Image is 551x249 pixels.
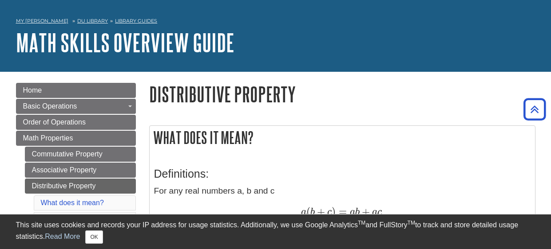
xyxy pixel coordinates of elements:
a: Library Guides [115,18,157,24]
sup: TM [408,220,415,226]
a: Commutative Property [25,147,136,162]
span: = [336,206,347,218]
a: What does it mean? [41,199,104,206]
a: Read More [45,233,80,240]
span: ( [306,206,310,218]
span: a [301,207,306,217]
span: c [377,207,382,217]
a: Home [16,83,136,98]
span: Home [23,86,42,94]
div: This site uses cookies and records your IP address for usage statistics. Additionally, we use Goo... [16,220,535,244]
a: DU Library [77,18,108,24]
sup: TM [358,220,365,226]
span: + [315,206,325,218]
span: a [347,207,355,217]
a: Basic Operations [16,99,136,114]
a: My [PERSON_NAME] [16,17,68,25]
nav: breadcrumb [16,15,535,29]
a: Back to Top [520,103,549,115]
a: Distributive Property [25,179,136,194]
span: a [370,207,377,217]
span: b [355,207,360,217]
span: Basic Operations [23,102,77,110]
a: Math Skills Overview Guide [16,29,234,56]
h3: Definitions: [154,167,531,180]
span: ) [332,206,336,218]
h2: What does it mean? [150,126,535,149]
span: + [360,206,370,218]
a: Order of Operations [16,115,136,130]
span: c [325,207,332,217]
a: Associative Property [25,163,136,178]
a: Math Properties [16,131,136,146]
span: Order of Operations [23,118,86,126]
button: Close [85,230,103,244]
h1: Distributive Property [149,83,535,105]
span: Math Properties [23,134,73,142]
span: b [310,207,315,217]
